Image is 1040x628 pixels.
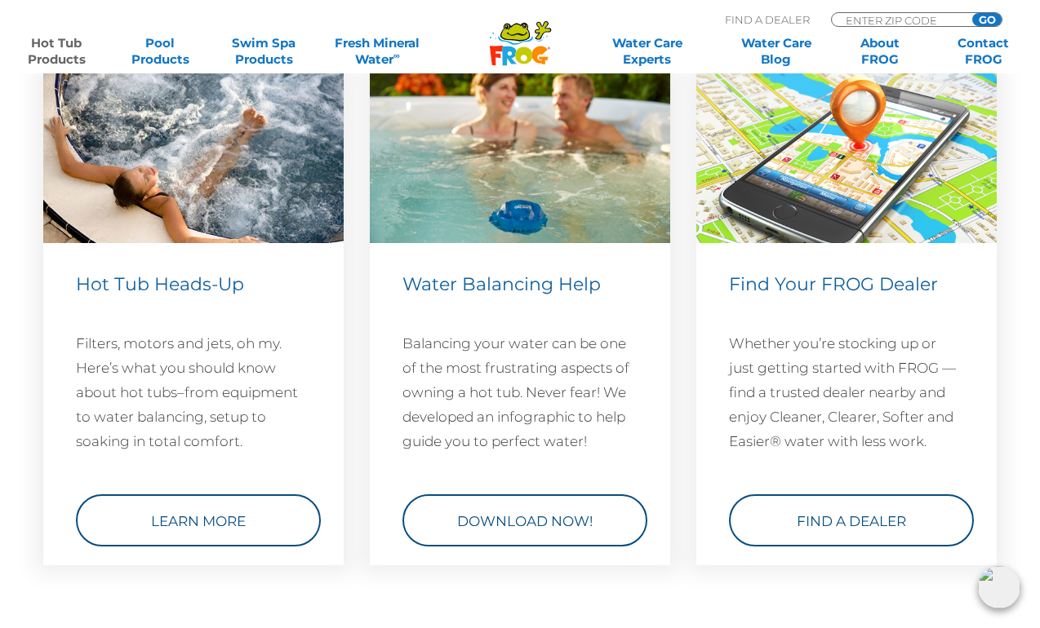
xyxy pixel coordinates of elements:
[696,73,997,243] img: Find a Dealer Image (546 x 310 px)
[729,273,938,295] span: Find Your FROG Dealer
[224,35,304,68] a: Swim SpaProducts
[76,331,311,453] p: Filters, motors and jets, oh my. Here’s what you should know about hot tubs–from equipment to wat...
[76,273,244,295] span: Hot Tub Heads-Up
[943,35,1024,68] a: ContactFROG
[729,494,974,546] a: Find a Dealer
[402,273,601,295] span: Water Balancing Help
[370,73,670,243] img: hot-tub-featured-image-1
[978,566,1020,608] img: openIcon
[582,35,713,68] a: Water CareExperts
[402,494,647,546] a: Download Now!
[402,331,638,453] p: Balancing your water can be one of the most frustrating aspects of owning a hot tub. Never fear! ...
[736,35,816,68] a: Water CareBlog
[43,73,344,243] img: hot-tub-relaxing
[839,35,920,68] a: AboutFROG
[16,35,97,68] a: Hot TubProducts
[729,331,964,453] p: Whether you’re stocking up or just getting started with FROG — find a trusted dealer nearby and e...
[120,35,201,68] a: PoolProducts
[844,13,954,27] input: Zip Code Form
[725,12,810,27] p: Find A Dealer
[327,35,428,68] a: Fresh MineralWater∞
[972,13,1002,26] input: GO
[393,50,400,61] sup: ∞
[76,494,321,546] a: Learn More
